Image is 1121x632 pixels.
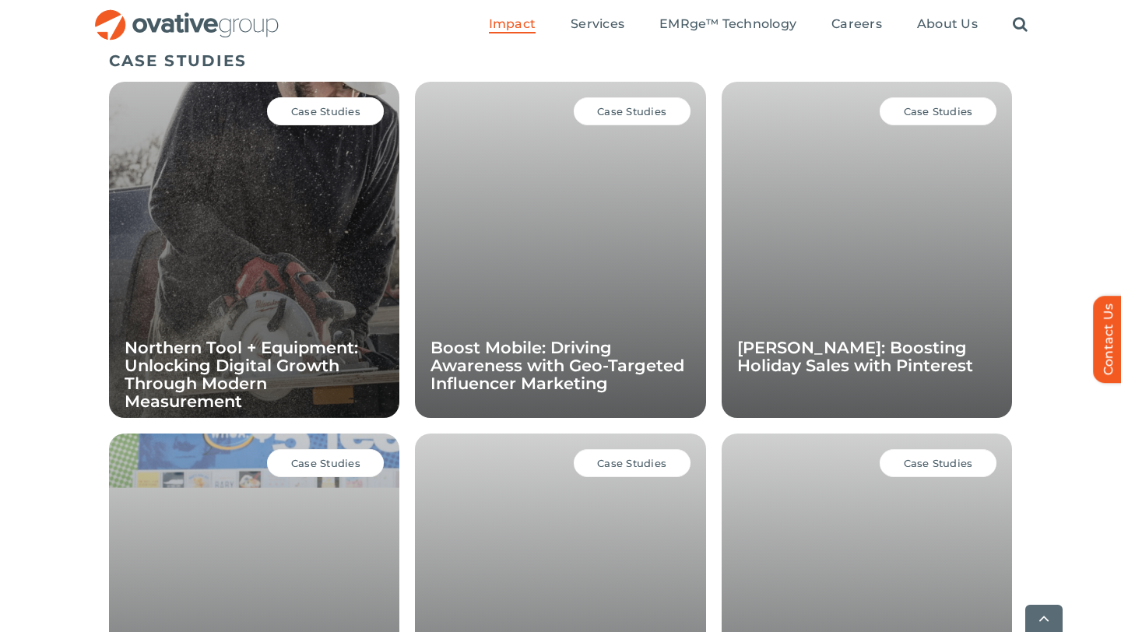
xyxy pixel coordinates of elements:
a: Boost Mobile: Driving Awareness with Geo-Targeted Influencer Marketing [430,338,684,393]
a: [PERSON_NAME]: Boosting Holiday Sales with Pinterest [737,338,973,375]
a: OG_Full_horizontal_RGB [93,8,280,23]
span: Services [571,16,624,32]
a: Services [571,16,624,33]
span: EMRge™ Technology [659,16,796,32]
span: Impact [489,16,536,32]
a: Search [1013,16,1028,33]
a: Impact [489,16,536,33]
h5: CASE STUDIES [109,51,1012,70]
span: Careers [831,16,882,32]
span: About Us [917,16,978,32]
a: Northern Tool + Equipment: Unlocking Digital Growth Through Modern Measurement [125,338,358,411]
a: EMRge™ Technology [659,16,796,33]
a: About Us [917,16,978,33]
a: Careers [831,16,882,33]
